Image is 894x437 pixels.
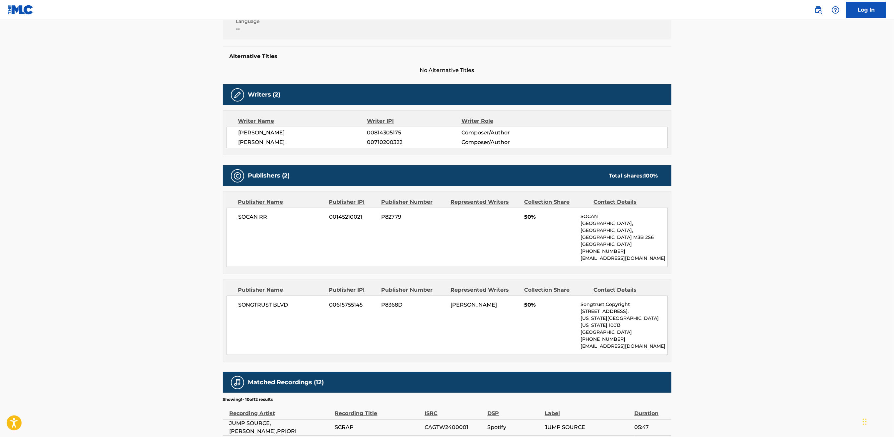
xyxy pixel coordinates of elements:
[230,419,332,435] span: JUMP SOURCE,[PERSON_NAME],PRIORI
[812,3,825,17] a: Public Search
[234,172,241,180] img: Publishers
[644,173,658,179] span: 100 %
[581,220,667,227] p: [GEOGRAPHIC_DATA],
[814,6,822,14] img: search
[461,138,547,146] span: Composer/Author
[223,66,671,74] span: No Alternative Titles
[234,379,241,387] img: Matched Recordings
[635,402,668,417] div: Duration
[581,248,667,255] p: [PHONE_NUMBER]
[367,129,461,137] span: 00814305175
[248,91,281,99] h5: Writers (2)
[581,329,667,336] p: [GEOGRAPHIC_DATA]
[581,241,667,248] p: [GEOGRAPHIC_DATA]
[335,423,421,431] span: SCRAP
[236,25,343,33] span: --
[223,397,273,402] p: Showing 1 - 10 of 12 results
[581,308,667,315] p: [STREET_ADDRESS],
[488,423,541,431] span: Spotify
[594,286,658,294] div: Contact Details
[450,302,497,308] span: [PERSON_NAME]
[581,336,667,343] p: [PHONE_NUMBER]
[238,117,367,125] div: Writer Name
[230,53,665,60] h5: Alternative Titles
[524,301,576,309] span: 50%
[545,402,631,417] div: Label
[239,301,324,309] span: SONGTRUST BLVD
[248,379,324,386] h5: Matched Recordings (12)
[238,286,324,294] div: Publisher Name
[381,213,446,221] span: P82779
[367,117,461,125] div: Writer IPI
[335,402,421,417] div: Recording Title
[238,198,324,206] div: Publisher Name
[381,198,446,206] div: Publisher Number
[545,423,631,431] span: JUMP SOURCE
[594,198,658,206] div: Contact Details
[239,129,367,137] span: [PERSON_NAME]
[581,227,667,241] p: [GEOGRAPHIC_DATA], [GEOGRAPHIC_DATA] M3B 2S6
[861,405,894,437] iframe: Chat Widget
[461,129,547,137] span: Composer/Author
[581,255,667,262] p: [EMAIL_ADDRESS][DOMAIN_NAME]
[846,2,886,18] a: Log In
[581,315,667,329] p: [US_STATE][GEOGRAPHIC_DATA][US_STATE] 10013
[329,301,376,309] span: 00615755145
[236,18,343,25] span: Language
[863,412,867,432] div: Drag
[450,286,519,294] div: Represented Writers
[248,172,290,180] h5: Publishers (2)
[488,402,541,417] div: DSP
[829,3,842,17] div: Help
[8,5,34,15] img: MLC Logo
[367,138,461,146] span: 00710200322
[425,402,484,417] div: ISRC
[329,213,376,221] span: 00145210021
[381,286,446,294] div: Publisher Number
[450,198,519,206] div: Represented Writers
[381,301,446,309] span: P8368D
[461,117,547,125] div: Writer Role
[832,6,840,14] img: help
[581,301,667,308] p: Songtrust Copyright
[230,402,332,417] div: Recording Artist
[524,286,588,294] div: Collection Share
[329,286,376,294] div: Publisher IPI
[581,213,667,220] p: SOCAN
[239,213,324,221] span: SOCAN RR
[425,423,484,431] span: CAGTW2400001
[635,423,668,431] span: 05:47
[581,343,667,350] p: [EMAIL_ADDRESS][DOMAIN_NAME]
[234,91,241,99] img: Writers
[239,138,367,146] span: [PERSON_NAME]
[329,198,376,206] div: Publisher IPI
[524,213,576,221] span: 50%
[524,198,588,206] div: Collection Share
[609,172,658,180] div: Total shares:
